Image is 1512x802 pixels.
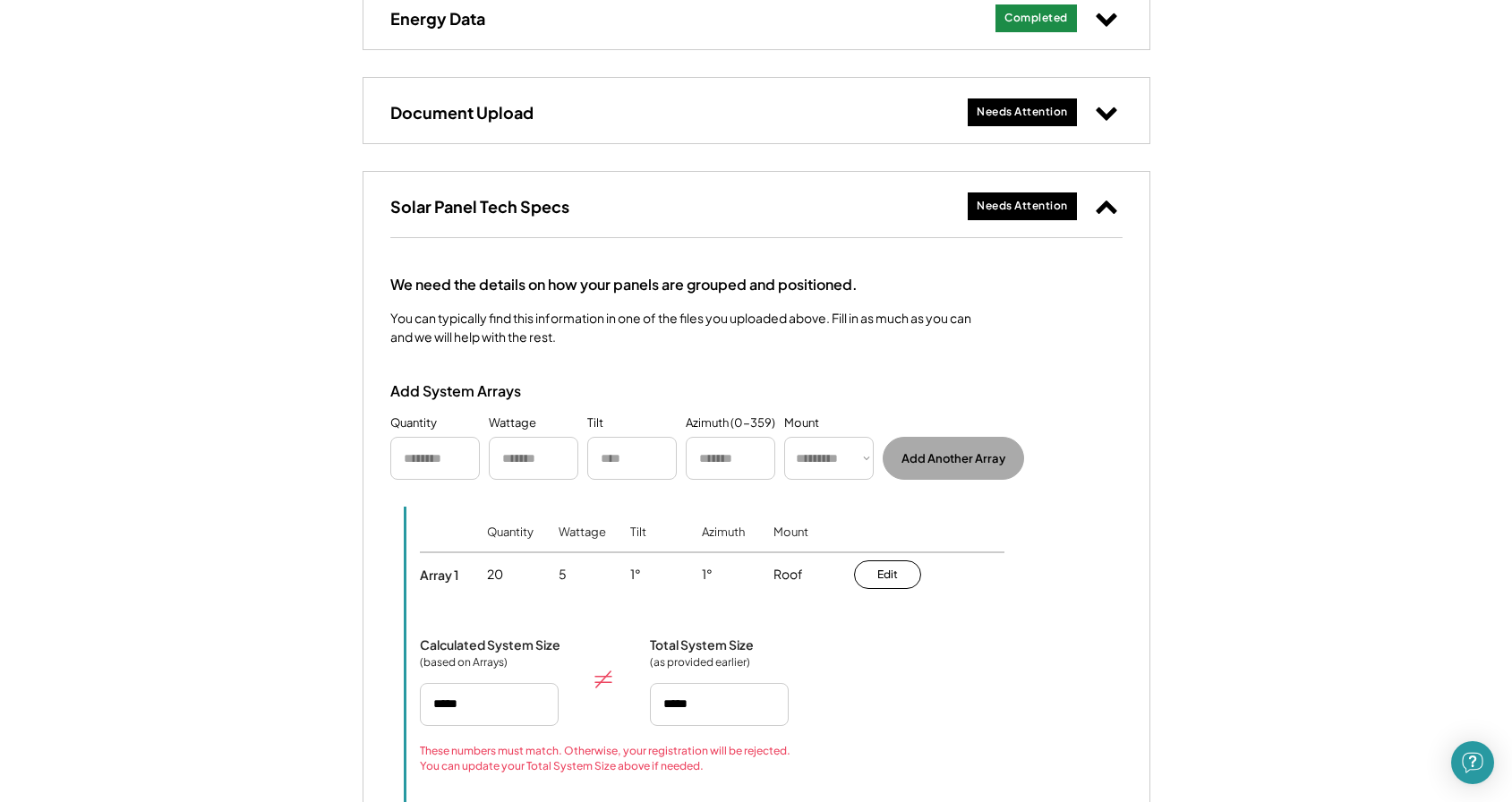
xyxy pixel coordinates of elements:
[773,566,803,584] div: Roof
[650,636,754,653] div: Total System Size
[784,414,819,432] div: Mount
[390,309,972,346] div: You can typically find this information in one of the files you uploaded above. Fill in as much a...
[630,525,646,565] div: Tilt
[390,382,569,401] div: Add System Arrays
[1004,11,1068,26] div: Completed
[630,566,641,584] div: 1°
[977,199,1068,214] div: Needs Attention
[420,567,458,583] div: Array 1
[773,525,808,565] div: Mount
[487,566,503,584] div: 20
[420,744,790,774] div: These numbers must match. Otherwise, your registration will be rejected. You can update your Tota...
[977,105,1068,120] div: Needs Attention
[420,636,560,653] div: Calculated System Size
[854,560,921,589] button: Edit
[650,655,750,670] div: (as provided earlier)
[390,196,569,217] h3: Solar Panel Tech Specs
[390,274,858,295] div: We need the details on how your panels are grouped and positioned.
[702,566,713,584] div: 1°
[420,655,509,670] div: (based on Arrays)
[883,437,1024,480] button: Add Another Array
[702,525,745,565] div: Azimuth
[390,414,437,432] div: Quantity
[487,525,534,565] div: Quantity
[1451,741,1494,784] div: Open Intercom Messenger
[559,525,606,565] div: Wattage
[559,566,567,584] div: 5
[390,8,485,29] h3: Energy Data
[489,414,536,432] div: Wattage
[587,414,603,432] div: Tilt
[390,102,534,123] h3: Document Upload
[686,414,775,432] div: Azimuth (0-359)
